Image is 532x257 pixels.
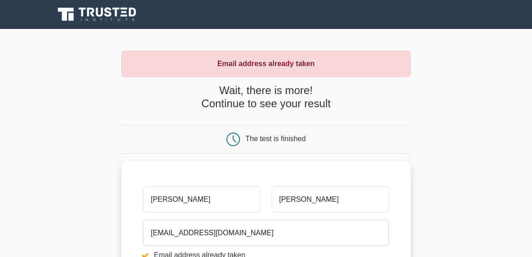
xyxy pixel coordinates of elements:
input: Last name [272,186,389,213]
h4: Wait, there is more! Continue to see your result [121,84,411,110]
input: Email [143,220,389,246]
strong: Email address already taken [217,60,315,67]
div: The test is finished [245,135,306,143]
input: First name [143,186,260,213]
